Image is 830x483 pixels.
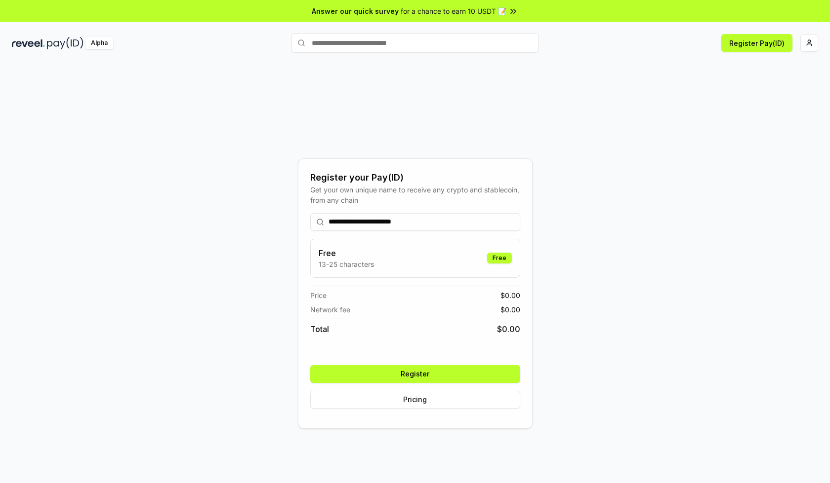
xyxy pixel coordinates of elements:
span: Answer our quick survey [312,6,399,16]
span: Total [310,323,329,335]
img: reveel_dark [12,37,45,49]
button: Pricing [310,391,520,409]
div: Register your Pay(ID) [310,171,520,185]
span: $ 0.00 [500,290,520,300]
span: $ 0.00 [500,304,520,315]
span: for a chance to earn 10 USDT 📝 [401,6,506,16]
div: Alpha [85,37,113,49]
span: Network fee [310,304,350,315]
span: $ 0.00 [497,323,520,335]
div: Get your own unique name to receive any crypto and stablecoin, from any chain [310,185,520,205]
h3: Free [319,247,374,259]
span: Price [310,290,327,300]
div: Free [487,253,512,263]
button: Register Pay(ID) [721,34,792,52]
button: Register [310,365,520,383]
p: 13-25 characters [319,259,374,269]
img: pay_id [47,37,83,49]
